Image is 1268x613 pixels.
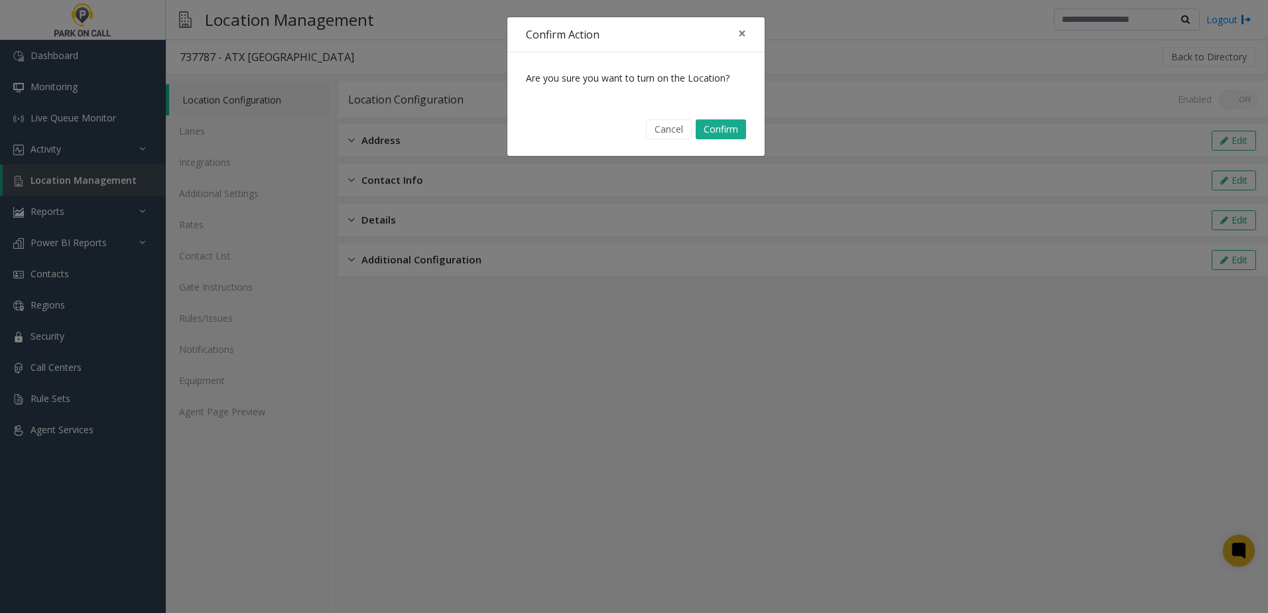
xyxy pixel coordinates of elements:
div: Are you sure you want to turn on the Location? [507,52,765,103]
h4: Confirm Action [526,27,600,42]
button: Close [729,17,755,50]
button: Confirm [696,119,746,139]
button: Cancel [646,119,692,139]
span: × [738,24,746,42]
